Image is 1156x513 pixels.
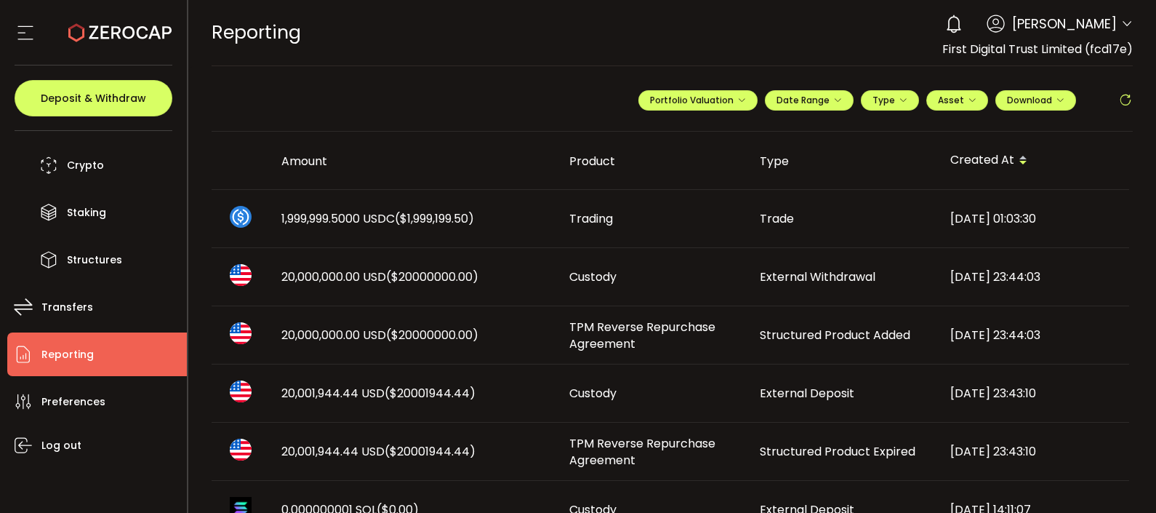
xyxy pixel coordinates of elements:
[942,41,1133,57] span: First Digital Trust Limited (fcd17e)
[569,385,617,402] span: Custody
[230,206,252,228] img: usdc_portfolio.svg
[1012,14,1117,33] span: [PERSON_NAME]
[270,153,558,170] div: Amount
[230,439,252,461] img: usd_portfolio.svg
[765,90,854,111] button: Date Range
[872,94,907,106] span: Type
[67,250,122,271] span: Structures
[1083,443,1156,513] iframe: Chat Widget
[939,443,1129,460] div: [DATE] 23:43:10
[569,435,715,469] span: TPM Reverse Repurchase Agreement
[281,327,478,343] span: 20,000,000.00 USD
[281,385,475,402] span: 20,001,944.44 USD
[41,93,146,103] span: Deposit & Withdraw
[939,210,1129,227] div: [DATE] 01:03:30
[385,385,475,402] span: ($20001944.44)
[569,319,715,352] span: TPM Reverse Repurchase Agreement
[41,391,105,413] span: Preferences
[212,20,301,45] span: Reporting
[281,443,475,460] span: 20,001,944.44 USD
[41,435,81,456] span: Log out
[1007,94,1064,106] span: Download
[760,210,794,227] span: Trade
[281,210,474,227] span: 1,999,999.5000 USDC
[386,327,478,343] span: ($20000000.00)
[760,269,875,285] span: External Withdrawal
[67,155,104,176] span: Crypto
[776,94,842,106] span: Date Range
[385,443,475,460] span: ($20001944.44)
[67,202,106,223] span: Staking
[650,94,746,106] span: Portfolio Valuation
[41,297,93,318] span: Transfers
[15,80,172,116] button: Deposit & Withdraw
[748,153,939,170] div: Type
[638,90,758,111] button: Portfolio Valuation
[281,269,478,285] span: 20,000,000.00 USD
[230,264,252,286] img: usd_portfolio.svg
[760,327,910,343] span: Structured Product Added
[558,153,748,170] div: Product
[386,269,478,285] span: ($20000000.00)
[938,94,964,106] span: Asset
[569,210,613,227] span: Trading
[760,443,915,460] span: Structured Product Expired
[569,269,617,285] span: Custody
[760,385,854,402] span: External Deposit
[395,210,474,227] span: ($1,999,199.50)
[230,322,252,344] img: usd_portfolio.svg
[861,90,919,111] button: Type
[995,90,1076,111] button: Download
[230,381,252,402] img: usd_portfolio.svg
[926,90,988,111] button: Asset
[41,344,94,365] span: Reporting
[939,148,1129,173] div: Created At
[939,327,1129,343] div: [DATE] 23:44:03
[939,385,1129,402] div: [DATE] 23:43:10
[939,269,1129,285] div: [DATE] 23:44:03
